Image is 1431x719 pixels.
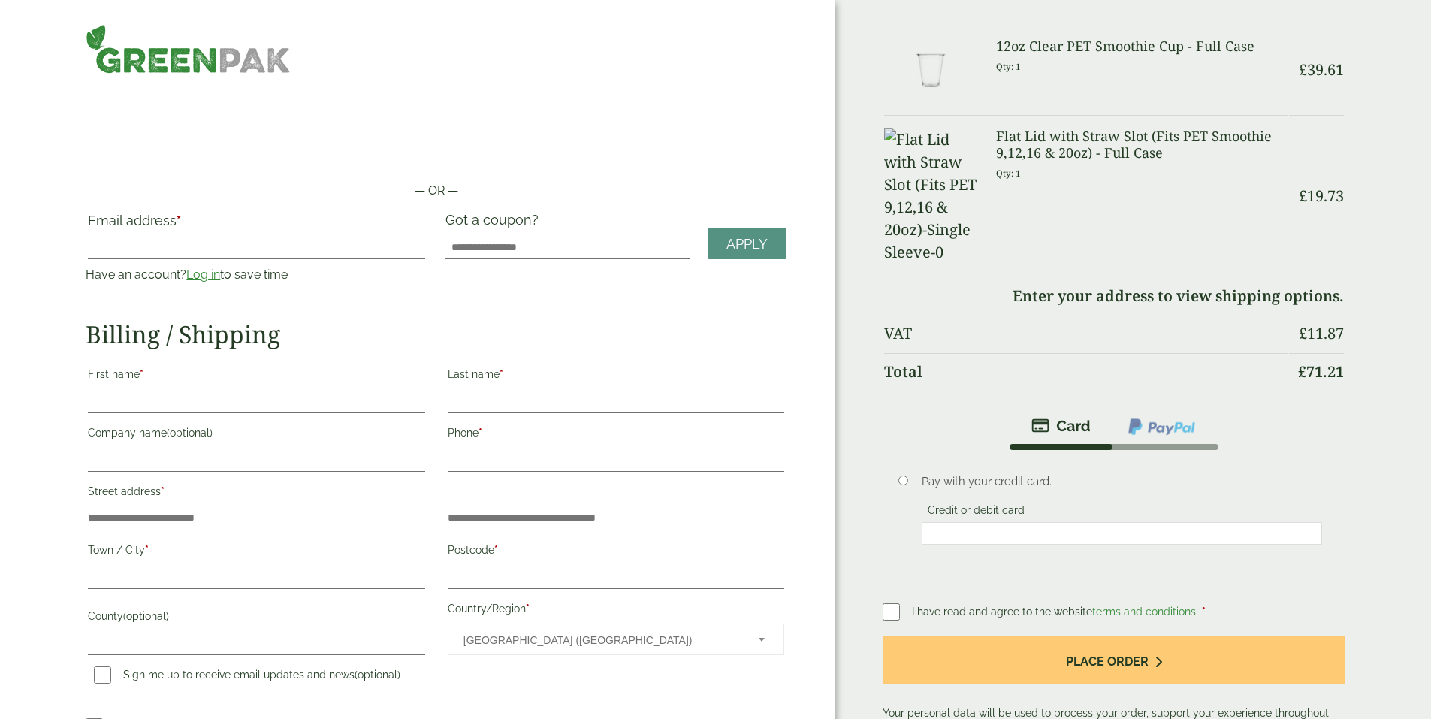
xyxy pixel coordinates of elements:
[88,539,424,565] label: Town / City
[140,368,143,380] abbr: required
[996,61,1021,72] small: Qty: 1
[884,353,1287,390] th: Total
[1299,186,1307,206] span: £
[86,134,786,164] iframe: Secure payment button frame
[167,427,213,439] span: (optional)
[88,422,424,448] label: Company name
[88,214,424,235] label: Email address
[912,606,1199,618] span: I have read and agree to the website
[88,364,424,389] label: First name
[86,182,786,200] p: — OR —
[448,539,784,565] label: Postcode
[1299,59,1344,80] bdi: 39.61
[1299,59,1307,80] span: £
[500,368,503,380] abbr: required
[94,666,111,684] input: Sign me up to receive email updates and news(optional)
[161,485,165,497] abbr: required
[448,422,784,448] label: Phone
[1299,186,1344,206] bdi: 19.73
[884,316,1287,352] th: VAT
[88,606,424,631] label: County
[86,320,786,349] h2: Billing / Shipping
[884,128,978,264] img: Flat Lid with Straw Slot (Fits PET 9,12,16 & 20oz)-Single Sleeve-0
[1092,606,1196,618] a: terms and conditions
[494,544,498,556] abbr: required
[88,669,406,685] label: Sign me up to receive email updates and news
[1298,361,1306,382] span: £
[186,267,220,282] a: Log in
[448,598,784,624] label: Country/Region
[922,473,1322,490] p: Pay with your credit card.
[1031,417,1091,435] img: stripe.png
[86,24,291,74] img: GreenPak Supplies
[526,603,530,615] abbr: required
[145,544,149,556] abbr: required
[177,213,181,228] abbr: required
[883,636,1345,684] button: Place order
[86,266,427,284] p: Have an account? to save time
[726,236,768,252] span: Apply
[123,610,169,622] span: (optional)
[996,168,1021,179] small: Qty: 1
[1299,323,1344,343] bdi: 11.87
[479,427,482,439] abbr: required
[708,228,786,260] a: Apply
[996,38,1287,55] h3: 12oz Clear PET Smoothie Cup - Full Case
[1127,417,1197,437] img: ppcp-gateway.png
[1202,606,1206,618] abbr: required
[1298,361,1344,382] bdi: 71.21
[448,624,784,655] span: Country/Region
[922,504,1031,521] label: Credit or debit card
[445,212,545,235] label: Got a coupon?
[463,624,738,656] span: United Kingdom (UK)
[448,364,784,389] label: Last name
[884,278,1343,314] td: Enter your address to view shipping options.
[88,481,424,506] label: Street address
[1299,323,1307,343] span: £
[355,669,400,681] span: (optional)
[996,128,1287,161] h3: Flat Lid with Straw Slot (Fits PET Smoothie 9,12,16 & 20oz) - Full Case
